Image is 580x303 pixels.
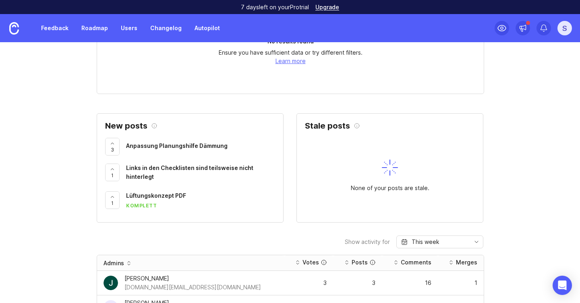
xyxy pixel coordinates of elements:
a: Roadmap [77,21,113,35]
div: Show activity for [345,239,390,245]
h2: Stale posts [305,122,350,130]
p: Ensure you have sufficient data or try different filters. [219,49,362,57]
div: 3 [291,280,327,286]
button: S [557,21,572,35]
h2: New posts [105,122,147,130]
p: 7 days left on your Pro trial [241,3,309,11]
div: 3 [340,280,375,286]
div: Open Intercom Messenger [553,276,572,295]
div: This week [412,237,439,246]
a: Learn more [275,57,306,64]
span: Lüftungskonzept PDF [126,192,186,199]
div: Comments [401,258,431,266]
button: 1 [105,191,120,209]
span: Links in den Checklisten sind teilsweise nicht hinterlegt [126,164,253,180]
a: Changelog [145,21,186,35]
a: Anpassung Planungshilfe Dämmung [126,141,275,152]
img: Julian Schmidt [104,276,118,290]
div: 1 [444,280,477,286]
span: 1 [111,172,114,179]
a: Feedback [36,21,73,35]
svg: toggle icon [470,239,483,245]
div: Komplett [126,202,157,209]
div: Votes [302,258,319,266]
div: Admins [104,259,124,267]
a: Links in den Checklisten sind teilsweise nicht hinterlegt [126,164,275,183]
div: [PERSON_NAME] [124,274,261,283]
div: None of your posts are stale. [351,184,429,192]
div: Merges [456,258,477,266]
button: 1 [105,164,120,181]
span: Anpassung Planungshilfe Dämmung [126,142,228,149]
a: Upgrade [315,4,339,10]
div: Posts [352,258,368,266]
button: 3 [105,138,120,156]
img: svg+xml;base64,PHN2ZyB3aWR0aD0iNDAiIGhlaWdodD0iNDAiIGZpbGw9Im5vbmUiIHhtbG5zPSJodHRwOi8vd3d3LnczLm... [382,160,398,176]
span: 1 [111,200,114,207]
div: [DOMAIN_NAME][EMAIL_ADDRESS][DOMAIN_NAME] [124,283,261,292]
img: Canny Home [9,22,19,35]
a: Autopilot [190,21,225,35]
a: Lüftungskonzept PDFKomplett [126,191,275,209]
a: Users [116,21,142,35]
span: 3 [111,146,114,153]
div: 16 [388,280,431,286]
